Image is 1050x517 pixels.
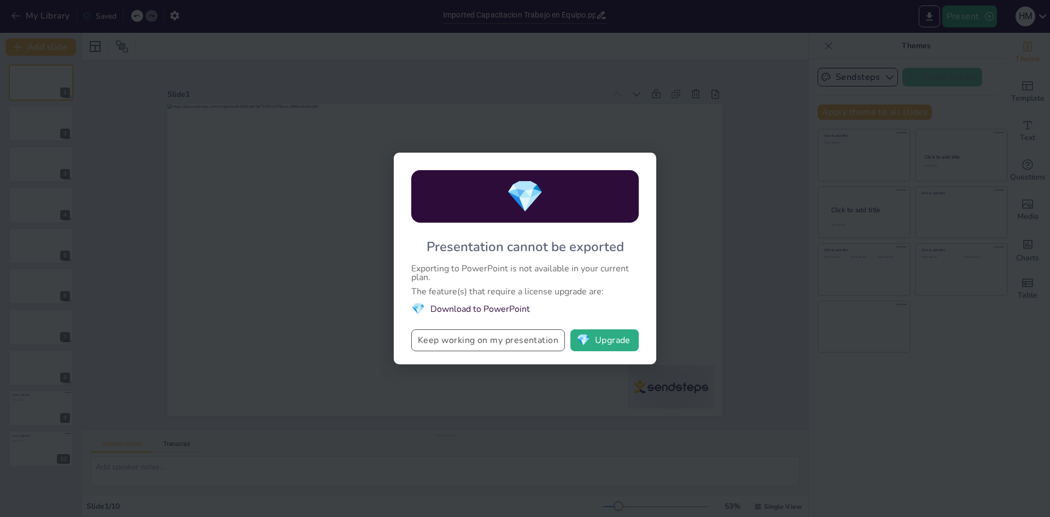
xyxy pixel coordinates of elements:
span: diamond [506,176,544,218]
span: diamond [576,335,590,346]
button: diamondUpgrade [570,329,639,351]
div: Exporting to PowerPoint is not available in your current plan. [411,264,639,282]
span: diamond [411,301,425,316]
li: Download to PowerPoint [411,301,639,316]
button: Keep working on my presentation [411,329,565,351]
div: Presentation cannot be exported [427,238,624,255]
div: The feature(s) that require a license upgrade are: [411,287,639,296]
